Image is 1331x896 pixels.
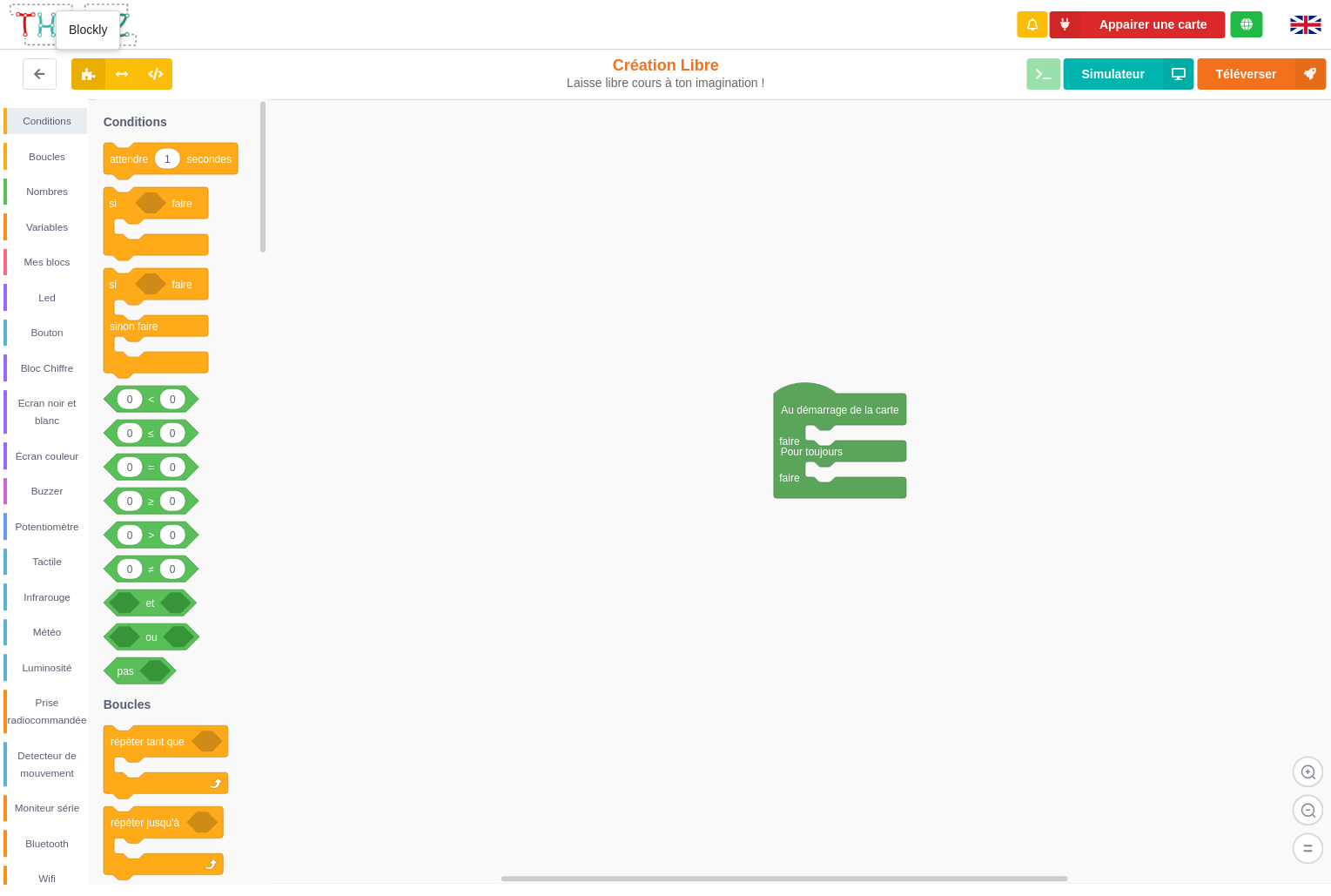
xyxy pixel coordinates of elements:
text: secondes [186,153,231,165]
text: 0 [170,394,176,406]
button: Simulateur [1063,58,1193,90]
div: Blockly [56,10,120,50]
div: Laisse libre cours à ton imagination ! [552,76,780,91]
text: ≤ [148,428,154,440]
text: répéter tant que [111,736,185,748]
div: Buzzer [7,482,87,500]
text: 0 [170,428,176,440]
img: thingz_logo.png [8,2,138,48]
text: sinon faire [110,320,158,333]
text: 0 [127,394,133,406]
text: Au démarrage de la carte [781,403,899,415]
div: Conditions [7,112,87,130]
text: 0 [170,461,176,474]
div: Led [7,289,87,307]
div: Potentiomètre [7,518,87,536]
text: Boucles [104,697,151,711]
text: > [148,529,154,542]
text: 0 [127,428,133,440]
div: Bouton [7,324,87,341]
text: faire [171,198,192,210]
text: Pour toujours [780,445,842,457]
div: Variables [7,219,87,236]
text: < [148,394,154,406]
div: Météo [7,623,87,641]
text: = [148,461,154,474]
text: ≠ [148,563,154,576]
div: Mes blocs [7,253,87,271]
div: Boucles [7,148,87,165]
div: Moniteur série [7,799,87,817]
text: ≥ [148,495,154,508]
text: et [145,597,155,610]
img: gb.png [1290,16,1321,34]
text: 0 [127,495,133,508]
div: Detecteur de mouvement [7,747,87,782]
text: si [109,279,117,291]
div: Infrarouge [7,589,87,606]
text: 0 [170,495,176,508]
button: Appairer une carte [1049,11,1225,38]
text: 0 [127,461,133,474]
div: Luminosité [7,659,87,677]
div: Bloc Chiffre [7,360,87,377]
div: Nombres [7,183,87,200]
text: pas [117,665,133,677]
div: Tu es connecté au serveur de création de Thingz [1230,11,1262,37]
div: Bluetooth [7,835,87,852]
text: répéter jusqu'à [111,817,179,829]
div: Création Libre [552,56,780,91]
button: Téléverser [1197,58,1326,90]
text: si [109,198,117,210]
text: ou [145,631,157,643]
text: 0 [127,563,133,576]
text: faire [779,435,800,447]
text: 0 [170,563,176,576]
text: faire [171,279,192,291]
text: faire [779,471,800,483]
text: 1 [165,153,171,165]
text: 0 [170,529,176,542]
text: attendre [110,153,148,165]
div: Wifi [7,870,87,887]
div: Ecran noir et blanc [7,394,87,429]
div: Tactile [7,553,87,570]
text: 0 [127,529,133,542]
text: Conditions [104,115,167,129]
div: Prise radiocommandée [7,694,87,729]
div: Écran couleur [7,448,87,465]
